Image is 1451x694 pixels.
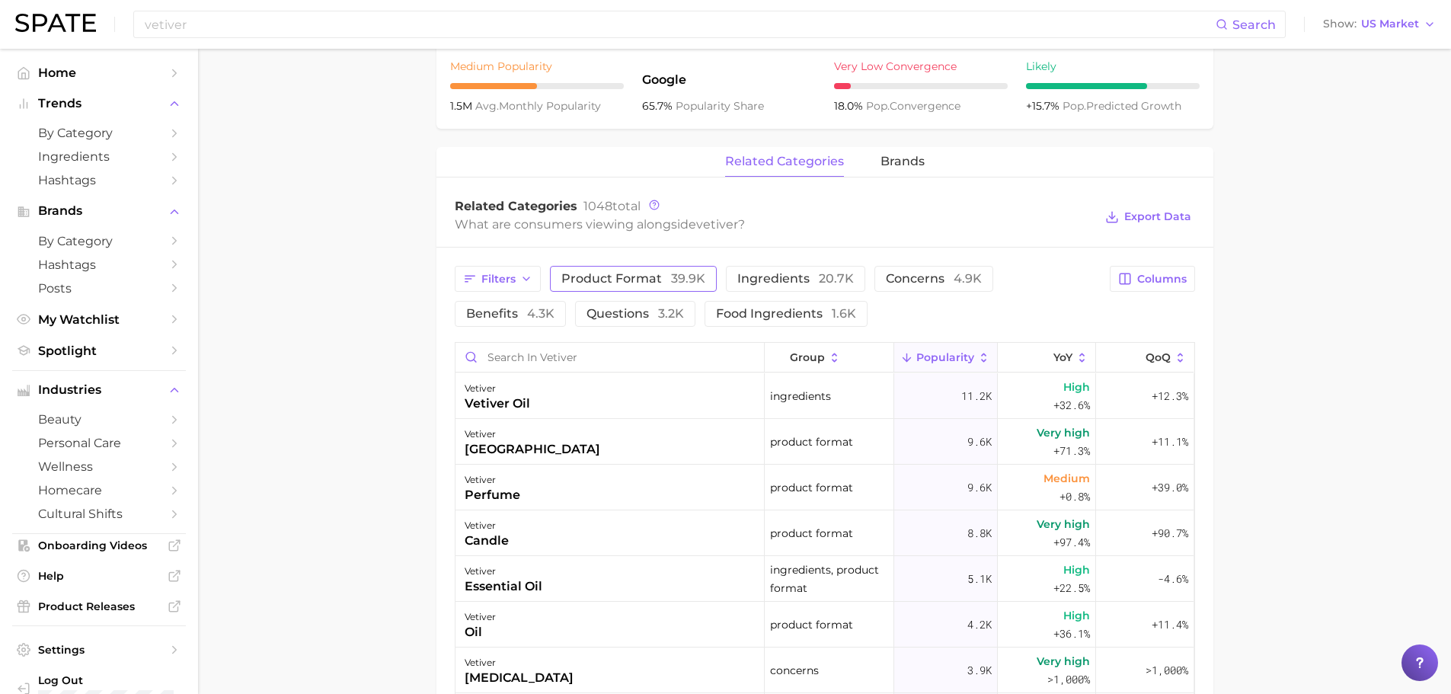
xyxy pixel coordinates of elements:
div: 7 / 10 [1026,83,1200,89]
button: YoY [998,343,1096,373]
span: US Market [1361,20,1419,28]
span: product format [770,524,853,542]
span: Spotlight [38,344,160,358]
span: +0.8% [1059,488,1090,506]
a: Hashtags [12,253,186,277]
span: Columns [1137,273,1187,286]
span: 39.9k [671,271,705,286]
span: 11.2k [961,387,992,405]
button: vetiver[GEOGRAPHIC_DATA]product format9.6kVery high+71.3%+11.1% [455,419,1194,465]
span: concerns [886,273,982,285]
a: by Category [12,229,186,253]
span: ingredients [770,387,831,405]
span: 1048 [583,199,612,213]
a: Onboarding Videos [12,534,186,557]
span: group [790,351,825,363]
div: vetiver [465,654,574,672]
span: 9.6k [967,478,992,497]
a: Ingredients [12,145,186,168]
span: YoY [1053,351,1072,363]
span: +15.7% [1026,99,1063,113]
span: Onboarding Videos [38,539,160,552]
span: -4.6% [1158,570,1188,588]
div: vetiver [465,379,530,398]
span: product format [770,616,853,634]
a: Posts [12,277,186,300]
div: Medium Popularity [450,57,624,75]
span: related categories [725,155,844,168]
span: ingredients, product format [770,561,888,597]
button: Trends [12,92,186,115]
input: Search in vetiver [455,343,764,372]
span: 3.2k [658,306,684,321]
div: vetiver [465,517,509,535]
span: Very high [1037,652,1090,670]
span: questions [586,308,684,320]
span: 65.7% [642,99,676,113]
span: by Category [38,234,160,248]
span: homecare [38,483,160,497]
abbr: average [475,99,499,113]
span: personal care [38,436,160,450]
span: +11.1% [1152,433,1188,451]
a: beauty [12,408,186,431]
span: 9.6k [967,433,992,451]
span: 3.9k [967,661,992,680]
div: Very Low Convergence [834,57,1008,75]
button: group [765,343,894,373]
div: candle [465,532,509,550]
span: 4.9k [954,271,982,286]
span: +22.5% [1053,579,1090,597]
span: Settings [38,643,160,657]
span: 20.7k [819,271,854,286]
button: vetiveressential oilingredients, product format5.1kHigh+22.5%-4.6% [455,556,1194,602]
span: High [1063,561,1090,579]
div: [GEOGRAPHIC_DATA] [465,440,600,459]
span: +97.4% [1053,533,1090,552]
span: concerns [770,661,819,680]
div: oil [465,623,496,641]
a: Hashtags [12,168,186,192]
span: Hashtags [38,257,160,272]
span: High [1063,378,1090,396]
span: Brands [38,204,160,218]
span: 4.3k [527,306,555,321]
div: [MEDICAL_DATA] [465,669,574,687]
span: 5.1k [967,570,992,588]
span: QoQ [1146,351,1171,363]
div: 5 / 10 [450,83,624,89]
span: 8.8k [967,524,992,542]
span: brands [881,155,925,168]
span: Trends [38,97,160,110]
span: High [1063,606,1090,625]
a: personal care [12,431,186,455]
span: vetiver [696,217,738,232]
a: My Watchlist [12,308,186,331]
div: essential oil [465,577,542,596]
span: Ingredients [38,149,160,164]
span: Related Categories [455,199,577,213]
div: vetiver oil [465,395,530,413]
a: Product Releases [12,595,186,618]
span: Google [642,71,816,89]
span: food ingredients [716,308,856,320]
span: Export Data [1124,210,1191,223]
span: ingredients [737,273,854,285]
button: Popularity [894,343,998,373]
button: vetiveroilproduct format4.2kHigh+36.1%+11.4% [455,602,1194,648]
span: >1,000% [1047,672,1090,686]
span: Posts [38,281,160,296]
span: Help [38,569,160,583]
div: vetiver [465,608,496,626]
span: cultural shifts [38,507,160,521]
span: product format [770,478,853,497]
a: by Category [12,121,186,145]
span: +71.3% [1053,442,1090,460]
a: homecare [12,478,186,502]
span: +12.3% [1152,387,1188,405]
div: vetiver [465,562,542,580]
span: product format [561,273,705,285]
span: monthly popularity [475,99,601,113]
abbr: popularity index [866,99,890,113]
span: convergence [866,99,960,113]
